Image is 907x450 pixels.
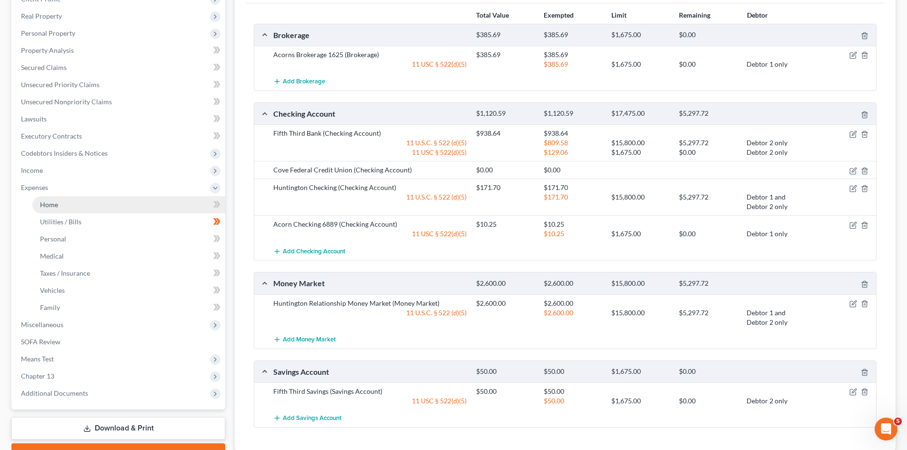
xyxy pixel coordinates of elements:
div: Huntington Checking (Checking Account) [269,183,471,192]
div: $10.25 [471,220,539,229]
div: Money Market [269,278,471,288]
div: $2,600.00 [539,279,607,288]
div: $1,120.59 [539,109,607,118]
div: 11 USC § 522(d)(5) [269,229,471,239]
div: 11 USC § 522(d)(5) [269,148,471,157]
span: Family [40,303,60,311]
div: $1,675.00 [607,367,674,376]
div: $2,600.00 [539,299,607,308]
a: Home [32,196,225,213]
div: Savings Account [269,367,471,377]
span: Add Money Market [283,336,336,343]
span: Codebtors Insiders & Notices [21,149,108,157]
div: $385.69 [539,30,607,40]
span: Personal Property [21,29,75,37]
div: Debtor 1 only [742,60,809,69]
span: Real Property [21,12,62,20]
div: 11 U.S.C. § 522 (d)(5) [269,308,471,327]
div: Debtor 1 and Debtor 2 only [742,308,809,327]
span: Property Analysis [21,46,74,54]
div: Checking Account [269,109,471,119]
div: $171.70 [539,183,607,192]
a: Lawsuits [13,110,225,128]
div: $10.25 [539,220,607,229]
div: $1,675.00 [607,30,674,40]
a: Taxes / Insurance [32,265,225,282]
div: $0.00 [674,60,742,69]
a: Personal [32,230,225,248]
div: $5,297.72 [674,192,742,211]
div: $50.00 [471,367,539,376]
div: $1,675.00 [607,148,674,157]
div: 11 U.S.C. § 522 (d)(5) [269,138,471,148]
div: $385.69 [471,50,539,60]
div: $0.00 [674,396,742,406]
div: Debtor 2 only [742,138,809,148]
span: Taxes / Insurance [40,269,90,277]
a: Secured Claims [13,59,225,76]
div: $17,475.00 [607,109,674,118]
strong: Exempted [544,11,574,19]
div: $0.00 [674,367,742,376]
strong: Remaining [679,11,710,19]
div: $50.00 [539,387,607,396]
span: Executory Contracts [21,132,82,140]
a: Unsecured Nonpriority Claims [13,93,225,110]
div: Debtor 1 only [742,229,809,239]
div: Huntington Relationship Money Market (Money Market) [269,299,471,308]
div: $0.00 [674,148,742,157]
div: Debtor 2 only [742,148,809,157]
div: $15,800.00 [607,138,674,148]
span: Add Brokerage [283,78,325,86]
span: Add Checking Account [283,248,345,255]
div: Debtor 1 and Debtor 2 only [742,192,809,211]
strong: Total Value [476,11,509,19]
span: 5 [894,418,902,425]
div: $50.00 [539,396,607,406]
div: $385.69 [471,30,539,40]
div: 11 U.S.C. § 522 (d)(5) [269,192,471,211]
button: Add Savings Account [273,410,341,427]
a: Property Analysis [13,42,225,59]
div: $50.00 [471,387,539,396]
span: Lawsuits [21,115,47,123]
div: $15,800.00 [607,308,674,327]
strong: Debtor [747,11,768,19]
span: Expenses [21,183,48,191]
span: Home [40,200,58,209]
div: Acorns Brokerage 1625 (Brokerage) [269,50,471,60]
div: $2,600.00 [539,308,607,327]
span: Unsecured Nonpriority Claims [21,98,112,106]
div: $1,675.00 [607,60,674,69]
span: Add Savings Account [283,415,341,422]
a: Executory Contracts [13,128,225,145]
strong: Limit [611,11,627,19]
a: Family [32,299,225,316]
div: $10.25 [539,229,607,239]
iframe: Intercom live chat [875,418,897,440]
div: Cove Federal Credit Union (Checking Account) [269,165,471,175]
a: Medical [32,248,225,265]
div: $385.69 [539,60,607,69]
a: Download & Print [11,417,225,440]
div: 11 USC § 522(d)(5) [269,396,471,406]
div: $2,600.00 [471,299,539,308]
div: $1,120.59 [471,109,539,118]
span: Secured Claims [21,63,67,71]
a: SOFA Review [13,333,225,350]
div: $938.64 [471,129,539,138]
div: $15,800.00 [607,279,674,288]
div: $0.00 [674,30,742,40]
button: Add Checking Account [273,242,345,260]
span: Utilities / Bills [40,218,81,226]
div: Brokerage [269,30,471,40]
div: $50.00 [539,367,607,376]
span: Means Test [21,355,54,363]
a: Unsecured Priority Claims [13,76,225,93]
div: $5,297.72 [674,109,742,118]
div: $385.69 [539,50,607,60]
div: $171.70 [539,192,607,211]
span: Miscellaneous [21,320,63,329]
div: Debtor 2 only [742,396,809,406]
div: $938.64 [539,129,607,138]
